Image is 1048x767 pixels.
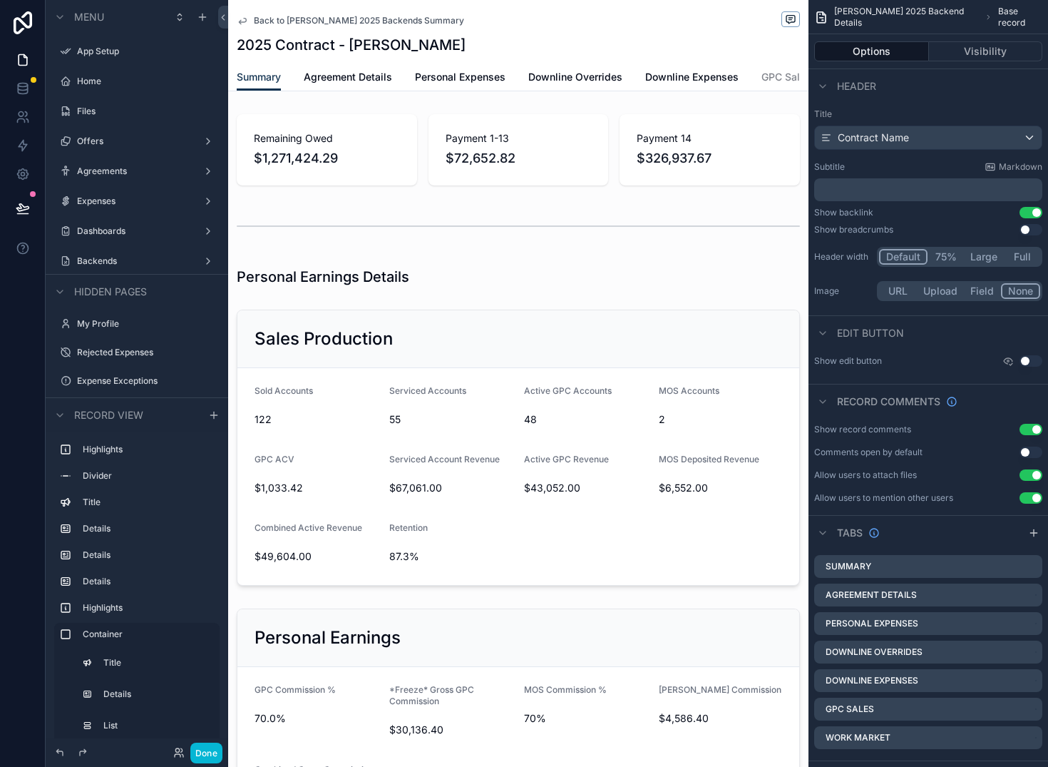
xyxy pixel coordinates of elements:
label: Details [83,576,214,587]
div: Allow users to mention other users [814,492,953,504]
button: Default [879,249,928,265]
span: Hidden pages [74,285,147,299]
span: Back to [PERSON_NAME] 2025 Backends Summary [254,15,464,26]
span: Base record [998,6,1042,29]
label: Summary [826,561,871,572]
label: Home [77,76,217,87]
label: Expense Exceptions [77,375,217,387]
span: Edit button [837,326,904,340]
label: Files [77,106,217,117]
label: GPC Sales [826,703,874,715]
label: Highlights [83,444,214,455]
span: Summary [237,70,281,84]
span: Markdown [999,161,1042,173]
div: Show record comments [814,424,911,435]
button: Visibility [929,41,1043,61]
a: Personal Expenses [415,64,505,93]
h1: 2025 Contract - [PERSON_NAME] [237,35,466,55]
button: Options [814,41,929,61]
a: Downline Expenses [645,64,739,93]
label: Divider [83,470,214,482]
label: Backends [77,255,197,267]
label: Title [814,108,1042,120]
div: Show backlink [814,207,873,218]
span: Downline Expenses [645,70,739,84]
label: List [103,720,211,731]
a: Summary [237,64,281,91]
span: Contract Name [838,131,909,145]
label: Personal Expenses [826,618,918,629]
label: Dashboards [77,225,197,237]
span: Downline Overrides [528,70,622,84]
div: scrollable content [814,178,1042,201]
span: Tabs [837,526,863,540]
span: Personal Expenses [415,70,505,84]
button: URL [879,283,917,299]
label: Highlights [83,602,214,614]
button: Upload [917,283,964,299]
label: Header width [814,251,871,263]
label: Agreement Details [826,589,917,601]
div: scrollable content [46,432,228,738]
button: 75% [928,249,964,265]
label: Title [103,657,211,669]
div: Comments open by default [814,447,923,458]
a: GPC Sales [761,64,811,93]
label: Work Market [826,732,890,743]
label: My Profile [77,318,217,330]
span: Record comments [837,395,940,409]
button: Done [190,743,222,763]
label: Show edit button [814,355,882,367]
span: [PERSON_NAME] 2025 Backend Details [834,6,979,29]
button: None [1001,283,1040,299]
label: Offers [77,136,197,147]
label: App Setup [77,46,217,57]
div: Show breadcrumbs [814,224,893,235]
a: Markdown [985,161,1042,173]
a: Agreement Details [304,64,392,93]
span: Menu [74,10,104,24]
label: Image [814,285,871,297]
label: Expenses [77,195,197,207]
span: Record view [74,408,143,422]
label: Downline Expenses [826,675,918,686]
label: Rejected Expenses [77,347,217,358]
label: Details [83,523,214,534]
label: Title [83,497,214,508]
label: Agreements [77,166,197,177]
label: Container [83,629,214,640]
button: Full [1004,249,1040,265]
span: GPC Sales [761,70,811,84]
a: Downline Overrides [528,64,622,93]
label: Downline Overrides [826,646,923,658]
label: Details [83,549,214,561]
div: Allow users to attach files [814,469,917,481]
button: Large [964,249,1004,265]
button: Field [964,283,1002,299]
a: Back to [PERSON_NAME] 2025 Backends Summary [237,15,464,26]
button: Contract Name [814,126,1042,150]
span: Agreement Details [304,70,392,84]
span: Header [837,79,876,93]
label: Details [103,689,211,700]
label: Subtitle [814,161,845,173]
